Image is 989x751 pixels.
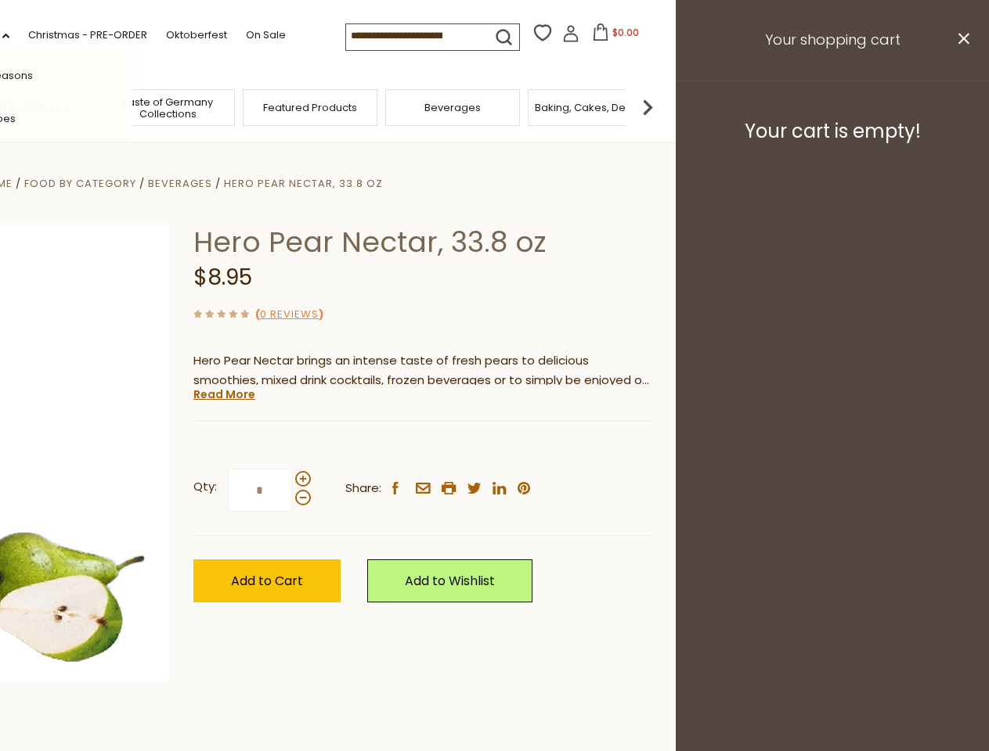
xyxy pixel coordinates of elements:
[105,96,230,120] a: Taste of Germany Collections
[228,469,292,512] input: Qty:
[612,26,639,39] span: $0.00
[28,27,147,44] a: Christmas - PRE-ORDER
[166,27,227,44] a: Oktoberfest
[263,102,357,113] a: Featured Products
[193,262,252,293] span: $8.95
[193,351,652,390] p: Hero Pear Nectar brings an intense taste of fresh pears to delicious smoothies, mixed drink cockt...
[193,225,652,260] h1: Hero Pear Nectar, 33.8 oz
[148,176,212,191] a: Beverages
[345,479,381,498] span: Share:
[424,102,481,113] a: Beverages
[583,23,649,47] button: $0.00
[24,176,136,191] a: Food By Category
[260,307,319,323] a: 0 Reviews
[193,386,255,402] a: Read More
[255,307,323,322] span: ( )
[695,120,969,143] h3: Your cart is empty!
[193,559,341,602] button: Add to Cart
[224,176,383,191] a: Hero Pear Nectar, 33.8 oz
[535,102,656,113] a: Baking, Cakes, Desserts
[246,27,286,44] a: On Sale
[632,92,663,123] img: next arrow
[231,572,303,590] span: Add to Cart
[367,559,532,602] a: Add to Wishlist
[193,477,217,497] strong: Qty:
